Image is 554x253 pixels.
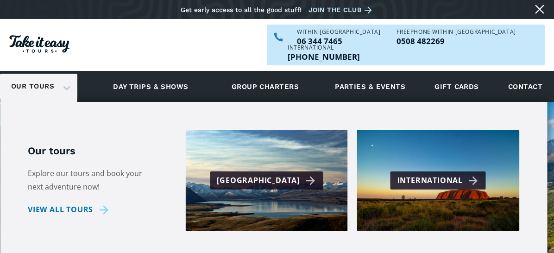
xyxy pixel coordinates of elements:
div: Get early access to all the good stuff! [181,6,302,13]
a: Join the club [308,4,375,16]
p: [PHONE_NUMBER] [288,53,360,61]
h5: Our tours [28,145,157,158]
a: [GEOGRAPHIC_DATA] [185,130,348,231]
div: International [397,174,481,187]
a: Call us within NZ on 063447465 [297,37,380,45]
a: Call us freephone within NZ on 0508482269 [397,37,516,45]
div: International [288,45,360,51]
p: 06 344 7465 [297,37,380,45]
a: Group charters [220,74,310,99]
div: [GEOGRAPHIC_DATA] [217,174,318,187]
a: Call us outside of NZ on +6463447465 [288,53,360,61]
a: Parties & events [330,74,410,99]
a: Our tours [4,76,61,97]
a: Day trips & shows [101,74,200,99]
p: 0508 482269 [397,37,516,45]
a: International [357,130,520,231]
div: Freephone WITHIN [GEOGRAPHIC_DATA] [397,29,516,35]
a: Homepage [9,31,69,60]
div: WITHIN [GEOGRAPHIC_DATA] [297,29,380,35]
a: Close message [532,2,547,17]
img: Take it easy Tours logo [9,35,69,53]
p: Explore our tours and book your next adventure now! [28,167,157,194]
a: Gift cards [430,74,484,99]
a: View all tours [28,203,112,216]
a: Contact [504,74,547,99]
